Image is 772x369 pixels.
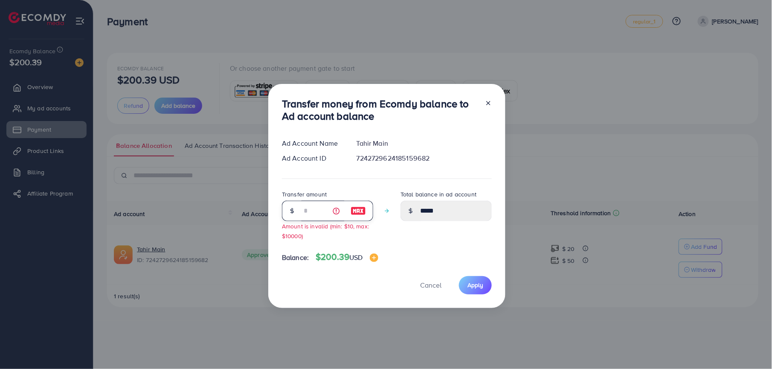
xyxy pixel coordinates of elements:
button: Apply [459,276,492,294]
img: image [351,206,366,216]
div: Tahir Main [350,138,499,148]
h3: Transfer money from Ecomdy balance to Ad account balance [282,98,478,122]
button: Cancel [409,276,452,294]
div: Ad Account Name [275,138,350,148]
h4: $200.39 [316,252,378,262]
small: Amount is invalid (min: $10, max: $10000) [282,222,369,240]
div: Ad Account ID [275,153,350,163]
span: Cancel [420,280,441,290]
span: USD [349,253,363,262]
img: image [370,254,378,262]
label: Transfer amount [282,190,327,199]
span: Balance: [282,253,309,262]
div: 7242729624185159682 [350,153,499,163]
iframe: Chat [736,331,766,363]
label: Total balance in ad account [401,190,476,199]
span: Apply [467,281,483,289]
